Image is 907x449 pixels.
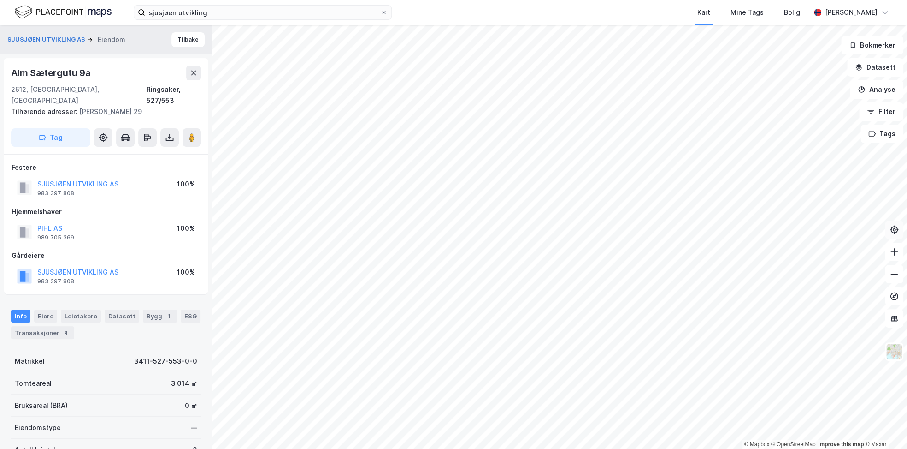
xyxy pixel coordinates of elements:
[11,326,74,339] div: Transaksjoner
[15,4,112,20] img: logo.f888ab2527a4732fd821a326f86c7f29.svg
[185,400,197,411] div: 0 ㎡
[730,7,764,18] div: Mine Tags
[850,80,903,99] button: Analyse
[15,356,45,367] div: Matrikkel
[12,162,200,173] div: Festere
[11,108,79,115] span: Tilhørende adresser:
[861,405,907,449] div: Kontrollprogram for chat
[145,6,380,19] input: Søk på adresse, matrikkel, gårdeiere, leietakere eller personer
[784,7,800,18] div: Bolig
[177,267,195,278] div: 100%
[825,7,878,18] div: [PERSON_NAME]
[771,441,816,448] a: OpenStreetMap
[15,422,61,433] div: Eiendomstype
[11,310,30,323] div: Info
[15,400,68,411] div: Bruksareal (BRA)
[11,128,90,147] button: Tag
[885,343,903,360] img: Z
[61,328,71,337] div: 4
[37,190,74,197] div: 983 397 808
[181,310,200,323] div: ESG
[164,311,173,321] div: 1
[143,310,177,323] div: Bygg
[177,179,195,190] div: 100%
[34,310,57,323] div: Eiere
[12,206,200,217] div: Hjemmelshaver
[134,356,197,367] div: 3411-527-553-0-0
[98,34,125,45] div: Eiendom
[37,234,74,241] div: 989 705 369
[7,35,87,44] button: SJUSJØEN UTVIKLING AS
[171,32,205,47] button: Tilbake
[171,378,197,389] div: 3 014 ㎡
[11,106,194,117] div: [PERSON_NAME] 29
[859,102,903,121] button: Filter
[697,7,710,18] div: Kart
[744,441,769,448] a: Mapbox
[37,278,74,285] div: 983 397 808
[177,223,195,234] div: 100%
[191,422,197,433] div: —
[841,36,903,54] button: Bokmerker
[861,405,907,449] iframe: Chat Widget
[147,84,201,106] div: Ringsaker, 527/553
[12,250,200,261] div: Gårdeiere
[818,441,864,448] a: Improve this map
[61,310,101,323] div: Leietakere
[15,378,52,389] div: Tomteareal
[105,310,139,323] div: Datasett
[847,58,903,77] button: Datasett
[860,125,903,143] button: Tags
[11,66,93,80] div: Alm Sætergutu 9a
[11,84,147,106] div: 2612, [GEOGRAPHIC_DATA], [GEOGRAPHIC_DATA]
